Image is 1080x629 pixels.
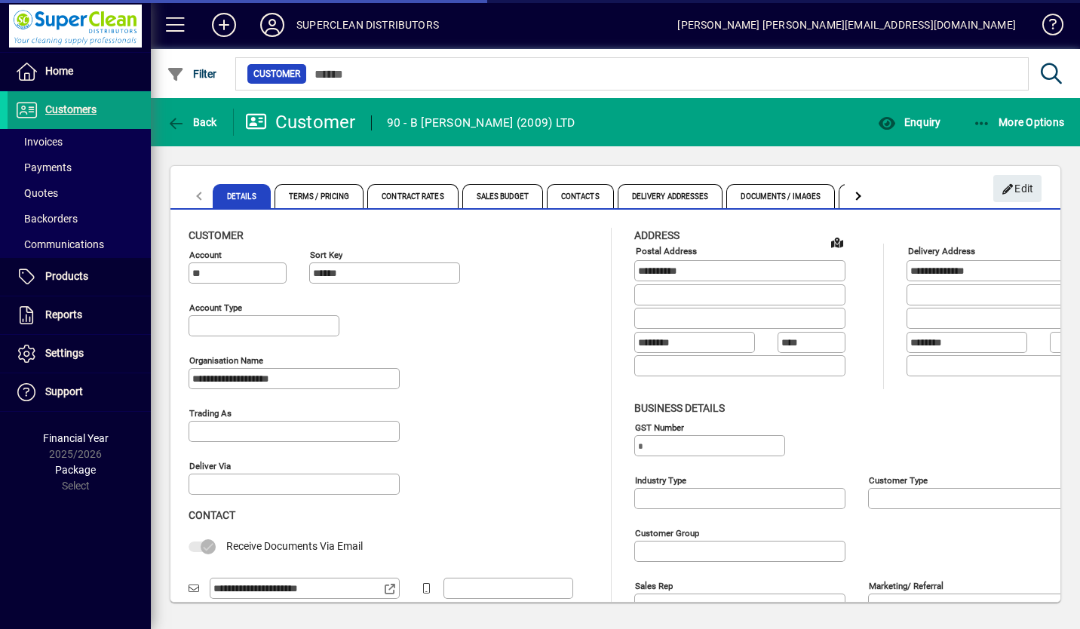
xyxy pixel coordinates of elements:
span: Invoices [15,136,63,148]
span: Filter [167,68,217,80]
button: Back [163,109,221,136]
span: Backorders [15,213,78,225]
span: Support [45,385,83,397]
button: Edit [993,175,1042,202]
span: Enquiry [878,116,940,128]
span: Settings [45,347,84,359]
mat-label: Marketing/ Referral [869,580,943,591]
button: Profile [248,11,296,38]
button: More Options [969,109,1069,136]
span: Sales Budget [462,184,543,208]
span: Financial Year [43,432,109,444]
span: Back [167,116,217,128]
span: Contract Rates [367,184,458,208]
a: Support [8,373,151,411]
span: Payments [15,161,72,173]
span: Customer [253,66,300,81]
span: Business details [634,402,725,414]
button: Filter [163,60,221,87]
a: Home [8,53,151,91]
span: Custom Fields [839,184,923,208]
span: Quotes [15,187,58,199]
span: Address [634,229,680,241]
mat-label: GST Number [635,422,684,432]
div: 90 - B [PERSON_NAME] (2009) LTD [387,111,575,135]
mat-label: Sort key [310,250,342,260]
mat-label: Organisation name [189,355,263,366]
a: Settings [8,335,151,373]
button: Enquiry [874,109,944,136]
a: Quotes [8,180,151,206]
span: Receive Documents Via Email [226,540,363,552]
div: SUPERCLEAN DISTRIBUTORS [296,13,439,37]
app-page-header-button: Back [151,109,234,136]
a: Payments [8,155,151,180]
a: Communications [8,232,151,257]
span: Edit [1002,176,1034,201]
mat-label: Deliver via [189,461,231,471]
a: Invoices [8,129,151,155]
mat-label: Account [189,250,222,260]
span: Contact [189,509,235,521]
span: More Options [973,116,1065,128]
span: Home [45,65,73,77]
mat-label: Trading as [189,408,232,419]
span: Delivery Addresses [618,184,723,208]
div: [PERSON_NAME] [PERSON_NAME][EMAIL_ADDRESS][DOMAIN_NAME] [677,13,1016,37]
span: Reports [45,308,82,321]
a: Reports [8,296,151,334]
mat-label: Account Type [189,302,242,313]
span: Package [55,464,96,476]
mat-label: Industry type [635,474,686,485]
mat-label: Customer group [635,527,699,538]
mat-label: Sales rep [635,580,673,591]
div: Customer [245,110,356,134]
span: Customers [45,103,97,115]
button: Add [200,11,248,38]
span: Contacts [547,184,614,208]
a: Knowledge Base [1031,3,1061,52]
span: Products [45,270,88,282]
span: Details [213,184,271,208]
span: Communications [15,238,104,250]
a: Backorders [8,206,151,232]
a: View on map [825,230,849,254]
span: Documents / Images [726,184,835,208]
mat-label: Customer type [869,474,928,485]
span: Customer [189,229,244,241]
a: Products [8,258,151,296]
span: Terms / Pricing [275,184,364,208]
